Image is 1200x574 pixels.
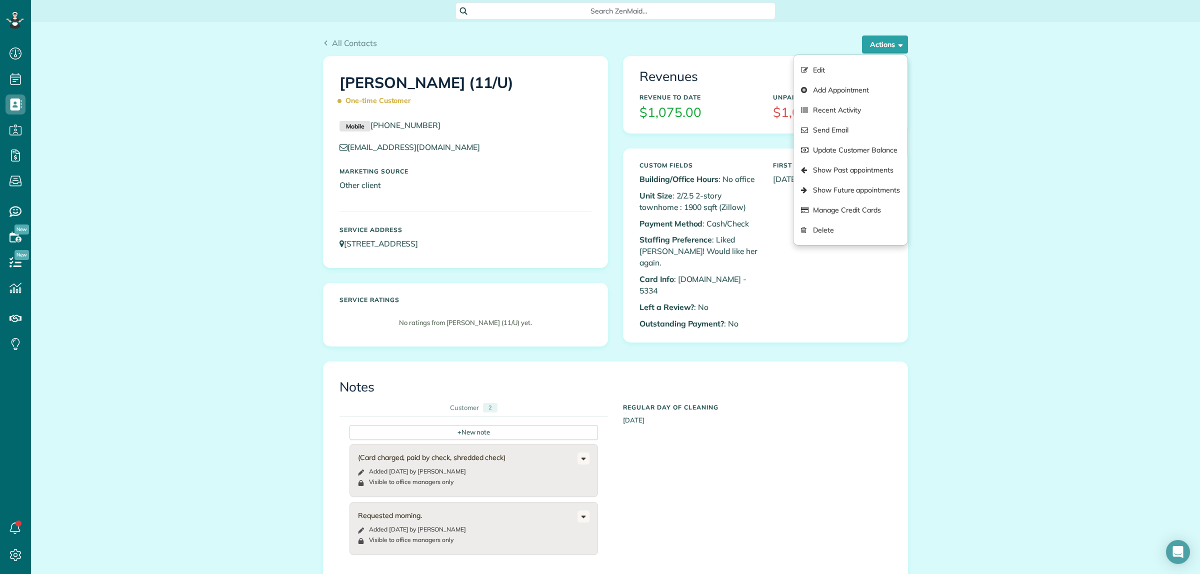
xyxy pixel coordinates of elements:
[773,162,891,168] h5: First Serviced On
[639,234,758,268] p: : Liked [PERSON_NAME]! Would like her again.
[639,218,702,228] b: Payment Method
[639,218,758,229] p: : Cash/Check
[639,162,758,168] h5: Custom Fields
[369,478,453,486] div: Visible to office managers only
[339,168,591,174] h5: Marketing Source
[639,318,724,328] b: Outstanding Payment?
[369,467,466,475] time: Added [DATE] by [PERSON_NAME]
[639,301,758,313] p: : No
[339,226,591,233] h5: Service Address
[793,80,907,100] a: Add Appointment
[450,403,479,412] div: Customer
[793,180,907,200] a: Show Future appointments
[14,250,29,260] span: New
[457,427,461,436] span: +
[339,179,591,191] p: Other client
[773,173,891,185] p: [DATE]
[14,224,29,234] span: New
[639,318,758,329] p: : No
[349,425,598,440] div: New note
[639,69,891,84] h3: Revenues
[639,234,712,244] b: Staffing Preference
[639,302,694,312] b: Left a Review?
[358,510,577,520] div: Requested morning.
[639,190,672,200] b: Unit Size
[639,105,758,120] h3: $1,075.00
[339,120,440,130] a: Mobile[PHONE_NUMBER]
[793,140,907,160] a: Update Customer Balance
[615,399,899,425] div: [DATE]
[793,200,907,220] a: Manage Credit Cards
[862,35,908,53] button: Actions
[339,74,591,109] h1: [PERSON_NAME] (11/U)
[339,296,591,303] h5: Service ratings
[344,318,586,327] p: No ratings from [PERSON_NAME] (11/U) yet.
[639,173,758,185] p: : No office
[793,220,907,240] a: Delete
[773,105,891,120] h3: $1,075.00
[793,100,907,120] a: Recent Activity
[339,92,415,109] span: One-time Customer
[339,238,427,248] a: [STREET_ADDRESS]
[358,452,577,462] div: (Card charged, paid by check, shredded check)
[339,142,489,152] a: [EMAIL_ADDRESS][DOMAIN_NAME]
[793,60,907,80] a: Edit
[323,37,377,49] a: All Contacts
[639,190,758,213] p: : 2/2.5 2-story townhome : 1900 sqft (Zillow)
[623,404,891,410] h5: Regular day of cleaning
[369,536,453,544] div: Visible to office managers only
[332,38,377,48] span: All Contacts
[773,94,891,100] h5: Unpaid Balance
[339,121,370,132] small: Mobile
[339,380,891,394] h3: Notes
[639,174,718,184] b: Building/Office Hours
[483,403,497,412] div: 2
[793,120,907,140] a: Send Email
[639,94,758,100] h5: Revenue to Date
[793,160,907,180] a: Show Past appointments
[369,525,466,533] time: Added [DATE] by [PERSON_NAME]
[639,273,758,296] p: : [DOMAIN_NAME] - 5334
[639,274,674,284] b: Card Info
[1166,540,1190,564] div: Open Intercom Messenger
